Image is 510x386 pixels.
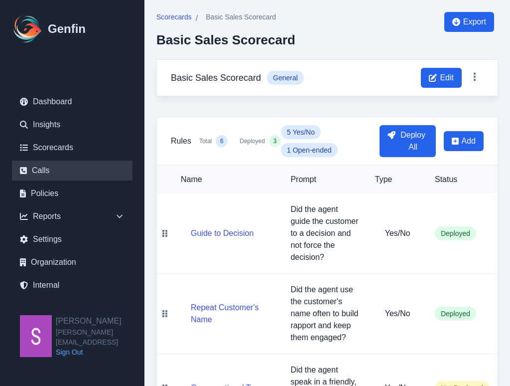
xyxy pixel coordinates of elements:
a: Organization [12,252,132,272]
h3: Basic Sales Scorecard [171,71,261,85]
a: Scorecards [156,12,192,24]
span: Deploy All [398,129,428,153]
h2: [PERSON_NAME] [56,315,144,327]
h1: Genfin [48,21,86,37]
h3: Rules [171,135,191,147]
span: Export [463,16,486,28]
span: Add [462,135,476,147]
th: Type [367,166,427,193]
button: Guide to Decision [191,227,254,239]
a: Policies [12,184,132,203]
th: Prompt [282,166,367,193]
span: General [267,71,304,85]
th: Name [173,166,282,193]
span: 6 [220,137,224,145]
span: Basic Sales Scorecard [206,12,276,22]
a: Insights [12,115,132,135]
span: Deployed [435,307,476,321]
a: Scorecards [12,138,132,158]
button: Repeat Customer's Name [191,302,274,326]
span: 5 Yes/No [281,125,321,139]
div: Reports [12,206,132,226]
span: Total [199,137,212,145]
a: Calls [12,161,132,181]
img: Logo [12,13,44,45]
th: Status [427,166,498,193]
span: Edit [440,72,454,84]
span: Deployed [240,137,265,145]
a: Repeat Customer's Name [191,315,274,324]
button: Deploy All [380,125,436,157]
span: [PERSON_NAME][EMAIL_ADDRESS] [56,327,144,347]
h5: Yes/No [385,227,419,239]
a: Dashboard [12,92,132,112]
button: Edit [421,68,462,88]
button: Add [444,131,484,151]
span: Scorecards [156,12,192,22]
p: Did the agent use the customer's name often to build rapport and keep them engaged? [290,284,359,344]
a: Settings [12,229,132,249]
span: Deployed [435,226,476,240]
img: Shane Wey [20,315,52,357]
p: Did the agent guide the customer to a decision and not force the decision? [290,203,359,263]
span: 3 [273,137,277,145]
a: Guide to Decision [191,229,254,237]
h2: Basic Sales Scorecard [156,32,295,47]
span: / [196,12,198,24]
a: Internal [12,275,132,295]
a: Sign Out [56,347,144,357]
h5: Yes/No [385,308,419,320]
button: Export [444,12,494,32]
span: 1 Open-ended [281,143,338,157]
